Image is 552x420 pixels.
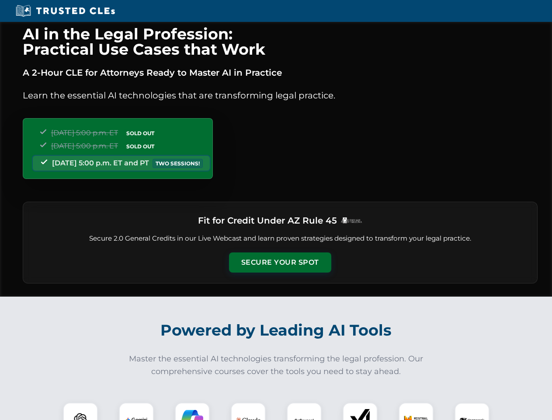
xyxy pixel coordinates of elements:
[340,217,362,224] img: Logo
[229,252,331,273] button: Secure Your Spot
[23,88,538,102] p: Learn the essential AI technologies that are transforming legal practice.
[123,142,157,151] span: SOLD OUT
[51,142,118,150] span: [DATE] 5:00 p.m. ET
[34,315,518,346] h2: Powered by Leading AI Tools
[13,4,118,17] img: Trusted CLEs
[123,129,157,138] span: SOLD OUT
[51,129,118,137] span: [DATE] 5:00 p.m. ET
[23,26,538,57] h1: AI in the Legal Profession: Practical Use Cases that Work
[23,66,538,80] p: A 2-Hour CLE for Attorneys Ready to Master AI in Practice
[198,213,337,228] h3: Fit for Credit Under AZ Rule 45
[123,353,429,378] p: Master the essential AI technologies transforming the legal profession. Our comprehensive courses...
[34,234,527,244] p: Secure 2.0 General Credits in our Live Webcast and learn proven strategies designed to transform ...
